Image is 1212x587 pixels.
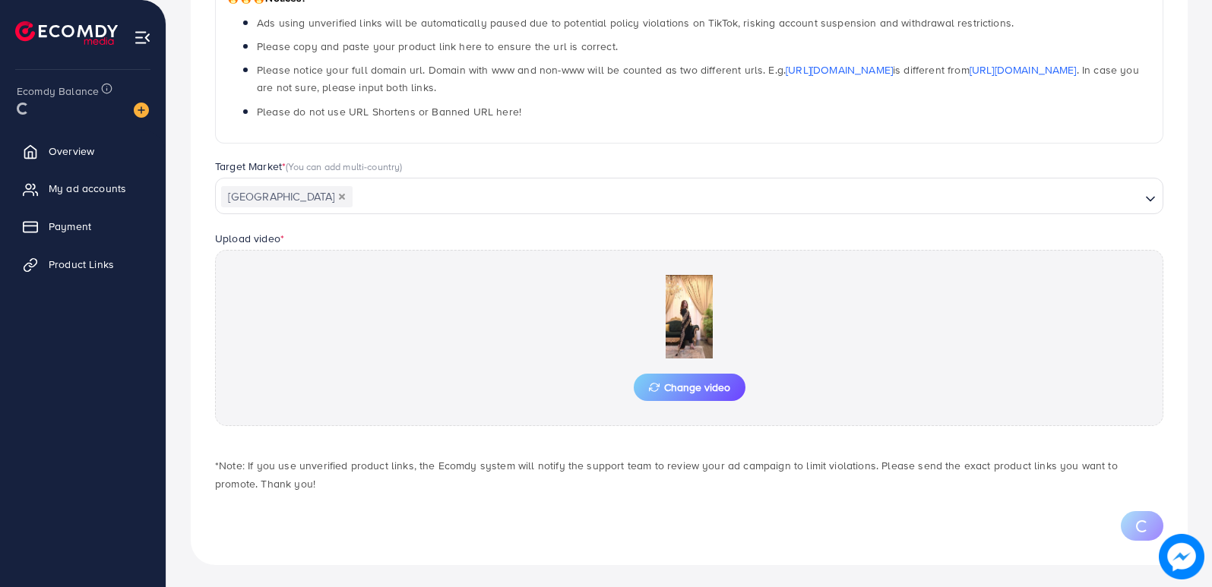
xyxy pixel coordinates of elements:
img: image [134,103,149,118]
a: Product Links [11,249,154,279]
span: Please do not use URL Shortens or Banned URL here! [257,104,521,119]
span: Please copy and paste your product link here to ensure the url is correct. [257,39,618,54]
span: Ads using unverified links will be automatically paused due to potential policy violations on Tik... [257,15,1014,30]
p: *Note: If you use unverified product links, the Ecomdy system will notify the support team to rev... [215,456,1163,493]
div: Search for option [215,178,1163,214]
img: menu [134,29,151,46]
span: Overview [49,144,94,159]
span: [GEOGRAPHIC_DATA] [221,186,353,207]
img: image [1159,534,1204,579]
a: Payment [11,211,154,241]
label: Upload video [215,231,284,246]
a: [URL][DOMAIN_NAME] [786,62,893,77]
button: Deselect Pakistan [338,193,346,200]
img: logo [15,21,118,45]
input: Search for option [354,185,1139,209]
span: Please notice your full domain url. Domain with www and non-www will be counted as two different ... [257,62,1139,95]
span: Payment [49,219,91,234]
a: Overview [11,136,154,166]
img: Preview Image [613,275,765,358]
span: My ad accounts [49,181,126,196]
button: Change video [634,374,745,401]
span: Change video [649,382,730,393]
a: My ad accounts [11,173,154,204]
label: Target Market [215,159,403,174]
a: [URL][DOMAIN_NAME] [970,62,1077,77]
span: (You can add multi-country) [286,159,402,173]
span: Product Links [49,257,114,272]
span: Ecomdy Balance [17,84,99,99]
